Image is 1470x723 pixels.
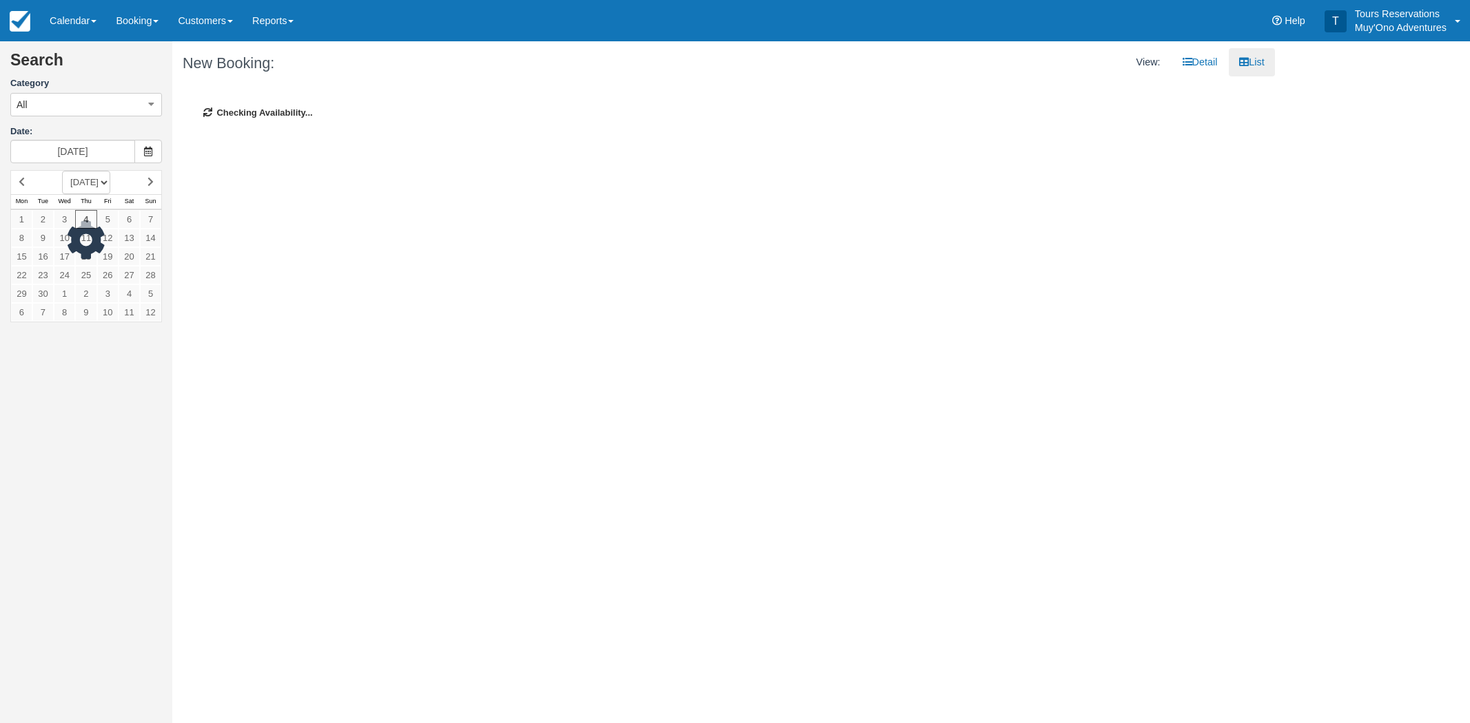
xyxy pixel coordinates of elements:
a: List [1229,48,1274,76]
span: Help [1285,15,1305,26]
img: checkfront-main-nav-mini-logo.png [10,11,30,32]
label: Category [10,77,162,90]
p: Muy'Ono Adventures [1355,21,1447,34]
a: Detail [1172,48,1228,76]
h2: Search [10,52,162,77]
p: Tours Reservations [1355,7,1447,21]
button: All [10,93,162,116]
label: Date: [10,125,162,138]
div: Checking Availability... [183,86,1265,140]
div: T [1325,10,1347,32]
a: 4 [75,210,96,229]
span: All [17,98,28,112]
h1: New Booking: [183,55,713,72]
i: Help [1272,16,1282,25]
li: View: [1126,48,1171,76]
